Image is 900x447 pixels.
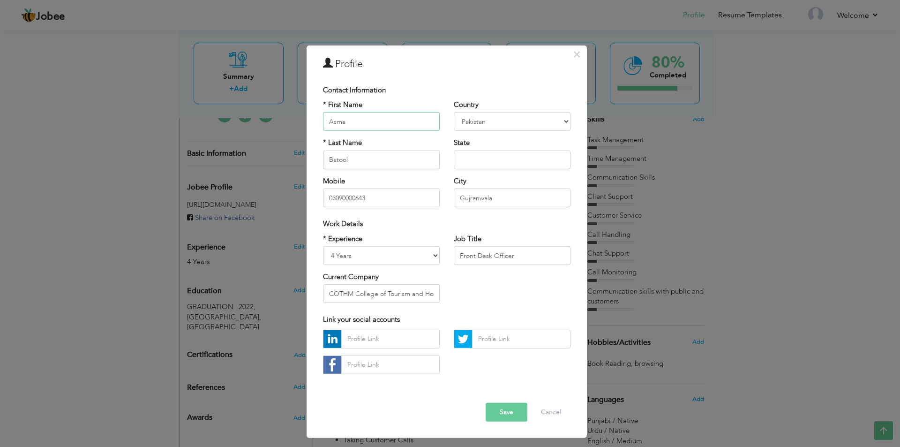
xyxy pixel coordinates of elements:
[323,219,363,228] span: Work Details
[486,403,527,422] button: Save
[454,330,472,348] img: Twitter
[532,403,570,422] button: Cancel
[472,330,570,349] input: Profile Link
[323,330,341,348] img: linkedin
[573,45,581,62] span: ×
[323,85,386,94] span: Contact Information
[323,57,570,71] h3: Profile
[570,46,585,61] button: Close
[323,138,362,148] label: * Last Name
[454,176,466,186] label: City
[341,330,440,349] input: Profile Link
[323,315,400,324] span: Link your social accounts
[454,138,470,148] label: State
[341,356,440,374] input: Profile Link
[323,176,345,186] label: Mobile
[323,272,379,282] label: Current Company
[323,356,341,374] img: facebook
[454,100,479,110] label: Country
[323,100,362,110] label: * First Name
[454,234,481,243] label: Job Title
[323,234,362,243] label: * Experience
